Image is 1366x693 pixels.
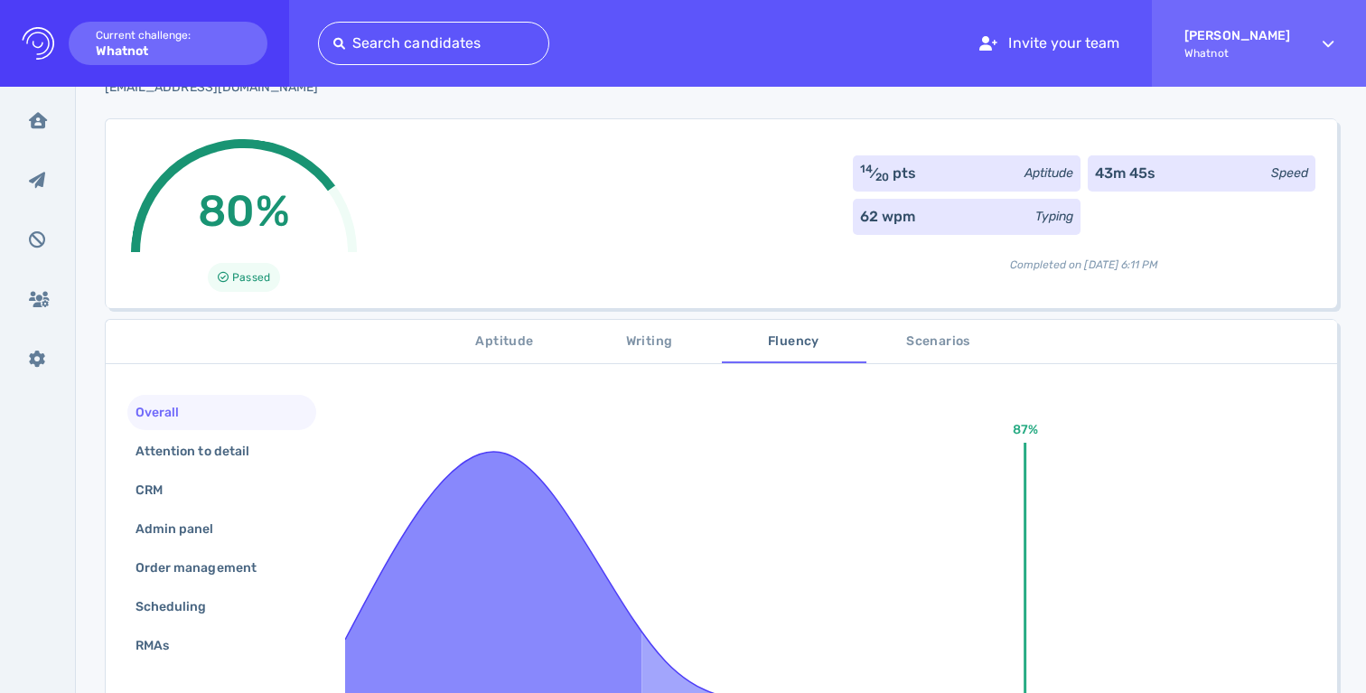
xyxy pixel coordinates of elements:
[875,171,889,183] sub: 20
[132,555,278,581] div: Order management
[132,516,236,542] div: Admin panel
[132,438,271,464] div: Attention to detail
[198,185,289,237] span: 80%
[588,331,711,353] span: Writing
[853,242,1315,273] div: Completed on [DATE] 6:11 PM
[1095,163,1155,184] div: 43m 45s
[1035,207,1073,226] div: Typing
[860,163,873,175] sup: 14
[232,267,269,288] span: Passed
[1024,164,1073,183] div: Aptitude
[1271,164,1308,183] div: Speed
[1184,47,1290,60] span: Whatnot
[860,206,915,228] div: 62 wpm
[733,331,856,353] span: Fluency
[877,331,1000,353] span: Scenarios
[105,78,370,97] div: Click to copy the email address
[444,331,566,353] span: Aptitude
[132,632,191,659] div: RMAs
[132,399,201,426] div: Overall
[132,594,229,620] div: Scheduling
[1184,28,1290,43] strong: [PERSON_NAME]
[132,477,184,503] div: CRM
[1013,422,1038,437] text: 87%
[860,163,917,184] div: ⁄ pts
